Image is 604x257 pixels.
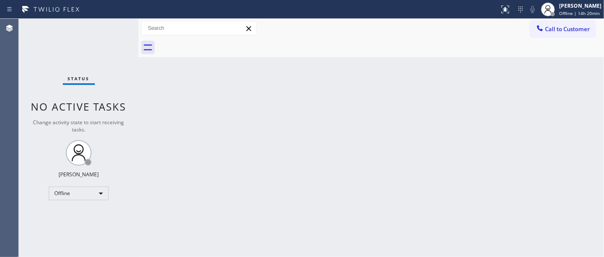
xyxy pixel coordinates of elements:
span: Change activity state to start receiving tasks. [33,119,124,133]
input: Search [141,21,256,35]
span: Call to Customer [545,25,590,33]
div: [PERSON_NAME] [59,171,99,178]
button: Mute [527,3,539,15]
span: Status [68,76,90,82]
div: [PERSON_NAME] [559,2,601,9]
span: No active tasks [31,99,127,114]
button: Call to Customer [530,21,595,37]
span: Offline | 14h 20min [559,10,600,16]
div: Offline [49,187,109,200]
